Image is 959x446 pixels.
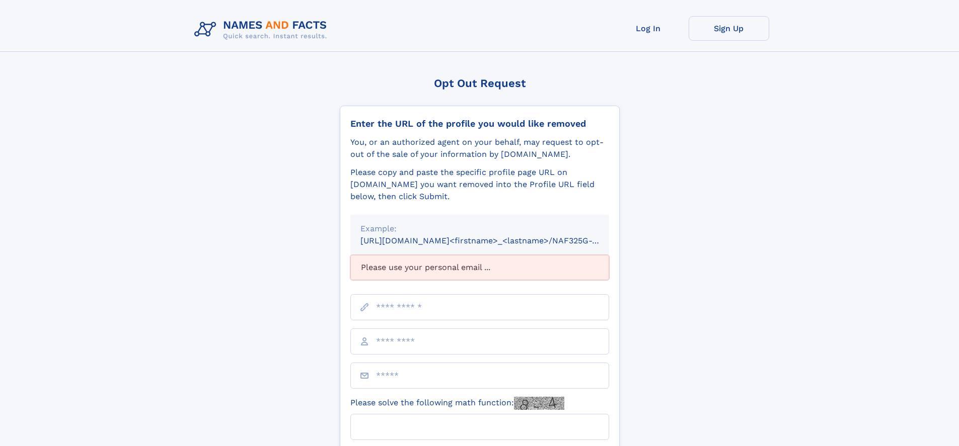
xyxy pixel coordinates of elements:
div: Example: [360,223,599,235]
small: [URL][DOMAIN_NAME]<firstname>_<lastname>/NAF325G-xxxxxxxx [360,236,628,245]
div: You, or an authorized agent on your behalf, may request to opt-out of the sale of your informatio... [350,136,609,160]
div: Opt Out Request [340,77,620,90]
div: Enter the URL of the profile you would like removed [350,118,609,129]
div: Please copy and paste the specific profile page URL on [DOMAIN_NAME] you want removed into the Pr... [350,166,609,203]
img: Logo Names and Facts [190,16,335,43]
a: Log In [608,16,689,41]
div: Please use your personal email ... [350,255,609,280]
label: Please solve the following math function: [350,397,564,410]
a: Sign Up [689,16,769,41]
